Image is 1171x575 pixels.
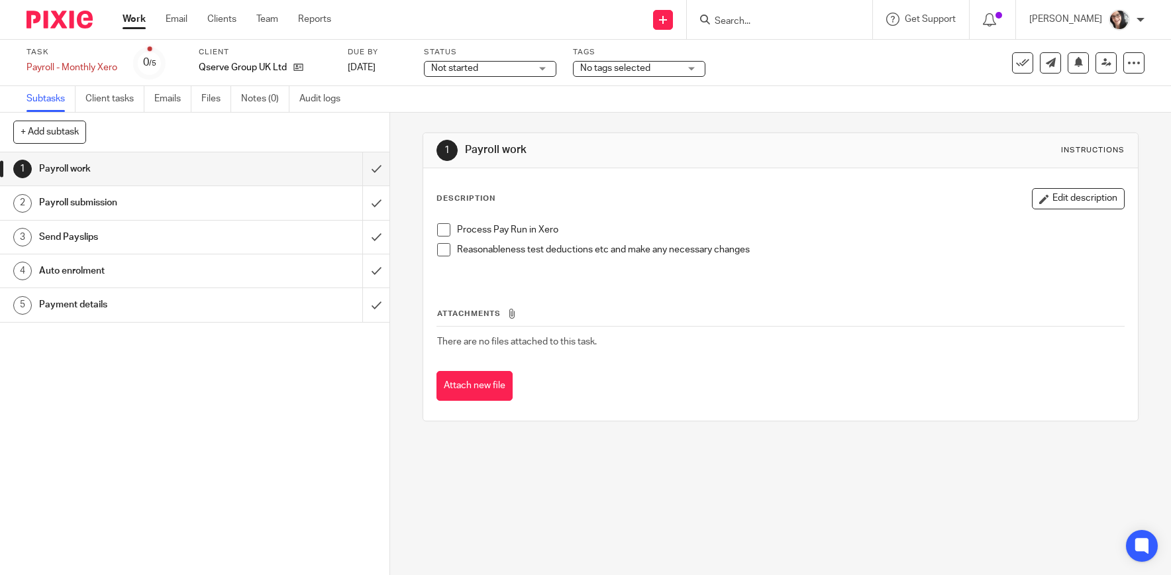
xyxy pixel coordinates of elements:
[199,61,287,74] p: Qserve Group UK Ltd
[13,121,86,143] button: + Add subtask
[201,86,231,112] a: Files
[199,47,331,58] label: Client
[299,86,350,112] a: Audit logs
[256,13,278,26] a: Team
[85,86,144,112] a: Client tasks
[713,16,833,28] input: Search
[1032,188,1125,209] button: Edit description
[424,47,556,58] label: Status
[1109,9,1130,30] img: me%20(1).jpg
[573,47,705,58] label: Tags
[298,13,331,26] a: Reports
[13,228,32,246] div: 3
[457,243,1123,256] p: Reasonableness test deductions etc and make any necessary changes
[436,140,458,161] div: 1
[580,64,650,73] span: No tags selected
[457,223,1123,236] p: Process Pay Run in Xero
[436,193,495,204] p: Description
[39,159,246,179] h1: Payroll work
[166,13,187,26] a: Email
[348,47,407,58] label: Due by
[26,61,117,74] div: Payroll - Monthly Xero
[207,13,236,26] a: Clients
[26,86,76,112] a: Subtasks
[143,55,156,70] div: 0
[13,262,32,280] div: 4
[39,261,246,281] h1: Auto enrolment
[1061,145,1125,156] div: Instructions
[436,371,513,401] button: Attach new file
[26,47,117,58] label: Task
[905,15,956,24] span: Get Support
[39,227,246,247] h1: Send Payslips
[465,143,809,157] h1: Payroll work
[437,337,597,346] span: There are no files attached to this task.
[26,11,93,28] img: Pixie
[437,310,501,317] span: Attachments
[39,193,246,213] h1: Payroll submission
[1029,13,1102,26] p: [PERSON_NAME]
[13,160,32,178] div: 1
[241,86,289,112] a: Notes (0)
[13,296,32,315] div: 5
[154,86,191,112] a: Emails
[123,13,146,26] a: Work
[149,60,156,67] small: /5
[348,63,376,72] span: [DATE]
[13,194,32,213] div: 2
[431,64,478,73] span: Not started
[39,295,246,315] h1: Payment details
